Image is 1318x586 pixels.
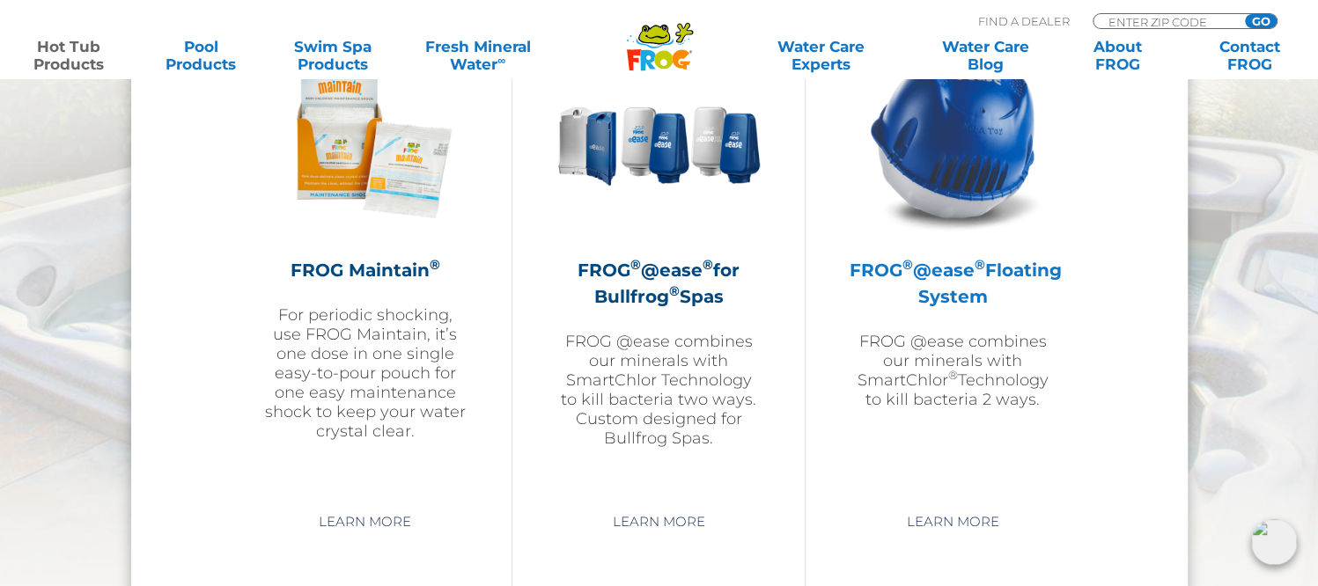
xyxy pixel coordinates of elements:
a: Water CareExperts [738,38,904,73]
h2: FROG @ease Floating System [850,257,1055,310]
a: ContactFROG [1197,38,1300,73]
sup: ® [703,256,713,273]
sup: ® [947,368,957,382]
a: FROG®@ease®for Bullfrog®SpasFROG @ease combines our minerals with SmartChlor Technology to kill b... [556,35,761,493]
a: FROG®@ease®Floating SystemFROG @ease combines our minerals with SmartChlor®Technology to kill bac... [850,35,1055,493]
img: openIcon [1251,519,1297,565]
a: Learn More [886,506,1019,538]
p: For periodic shocking, use FROG Maintain, it’s one dose in one single easy-to-pour pouch for one ... [263,305,468,441]
a: Learn More [592,506,725,538]
sup: ® [668,282,679,299]
img: hot-tub-product-atease-system-300x300.png [850,35,1055,239]
input: GO [1245,14,1277,28]
img: Frog_Maintain_Hero-2-v2-300x300.png [263,35,468,239]
sup: ® [975,256,985,273]
a: Learn More [298,506,431,538]
sup: ® [430,256,440,273]
h2: FROG @ease for Bullfrog Spas [556,257,761,310]
a: Fresh MineralWater∞ [414,38,542,73]
p: FROG @ease combines our minerals with SmartChlor Technology to kill bacteria 2 ways. [850,332,1055,409]
a: Hot TubProducts [18,38,121,73]
h2: FROG Maintain [263,257,468,283]
p: FROG @ease combines our minerals with SmartChlor Technology to kill bacteria two ways. Custom des... [556,332,761,448]
input: Zip Code Form [1107,14,1226,29]
a: PoolProducts [150,38,253,73]
img: bullfrog-product-hero-300x300.png [556,35,761,239]
sup: ® [630,256,641,273]
a: Swim SpaProducts [282,38,385,73]
a: Water CareBlog [934,38,1037,73]
sup: ∞ [497,54,505,67]
p: Find A Dealer [978,13,1070,29]
a: FROG Maintain®For periodic shocking, use FROG Maintain, it’s one dose in one single easy-to-pour ... [263,35,468,493]
sup: ® [902,256,913,273]
a: AboutFROG [1066,38,1169,73]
